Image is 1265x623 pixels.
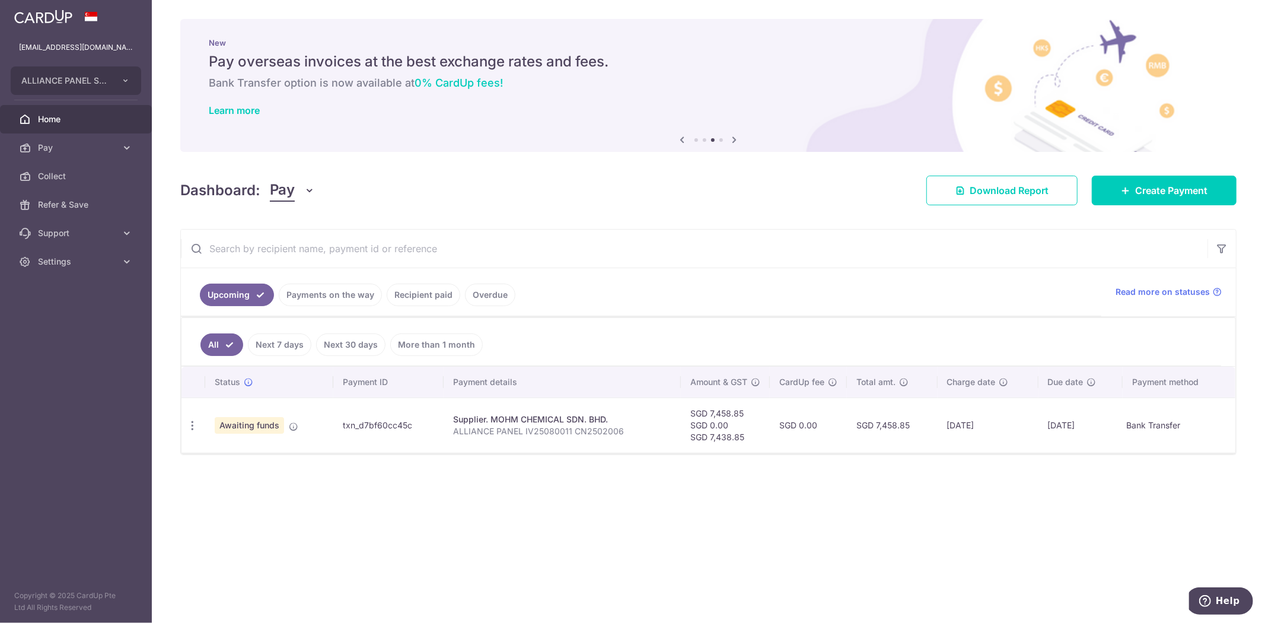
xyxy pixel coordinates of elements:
input: Search by recipient name, payment id or reference [181,230,1207,268]
th: Payment ID [333,367,444,398]
p: ALLIANCE PANEL IV25080011 CN2502006 [453,425,671,437]
span: CardUp fee [779,376,824,388]
span: Read more on statuses [1116,286,1210,298]
a: Read more on statuses [1116,286,1222,298]
td: SGD 0.00 [770,398,847,453]
span: Total amt. [856,376,896,388]
td: txn_d7bf60cc45c [333,398,444,453]
a: Download Report [926,176,1078,205]
span: Collect [38,170,116,182]
th: Payment method [1123,367,1235,398]
span: Amount & GST [690,376,747,388]
td: SGD 7,458.85 [847,398,937,453]
p: New [209,38,1208,47]
span: 0% CardUp fees! [415,77,503,89]
a: Next 30 days [316,333,385,356]
span: Download Report [970,183,1049,198]
a: Create Payment [1092,176,1237,205]
button: ALLIANCE PANEL SYSTEM PTE. LTD. [11,66,141,95]
span: Pay [38,142,116,154]
iframe: Opens a widget where you can find more information [1189,587,1253,617]
td: [DATE] [938,398,1038,453]
span: Due date [1048,376,1084,388]
a: Overdue [465,284,515,306]
td: SGD 7,458.85 SGD 0.00 SGD 7,438.85 [681,398,770,453]
img: International Invoice Banner [180,19,1237,152]
span: Awaiting funds [215,417,284,434]
span: Charge date [947,376,996,388]
a: Next 7 days [248,333,311,356]
a: Recipient paid [387,284,460,306]
h6: Bank Transfer option is now available at [209,76,1208,90]
span: ALLIANCE PANEL SYSTEM PTE. LTD. [21,75,109,87]
span: translation missing: en.dashboard.dashboard_payments_table.bank_transfer [1126,421,1180,431]
td: [DATE] [1038,398,1123,453]
span: Pay [270,179,295,202]
h4: Dashboard: [180,180,260,201]
a: All [200,333,243,356]
img: CardUp [14,9,72,24]
span: Home [38,113,116,125]
a: Payments on the way [279,284,382,306]
a: Learn more [209,104,260,116]
p: [EMAIL_ADDRESS][DOMAIN_NAME] [19,42,133,53]
h5: Pay overseas invoices at the best exchange rates and fees. [209,52,1208,71]
span: Refer & Save [38,199,116,211]
button: Pay [270,179,316,202]
th: Payment details [444,367,681,398]
a: More than 1 month [390,333,483,356]
a: Upcoming [200,284,274,306]
span: Settings [38,256,116,268]
div: Supplier. MOHM CHEMICAL SDN. BHD. [453,414,671,425]
span: Create Payment [1135,183,1207,198]
span: Status [215,376,240,388]
span: Support [38,227,116,239]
